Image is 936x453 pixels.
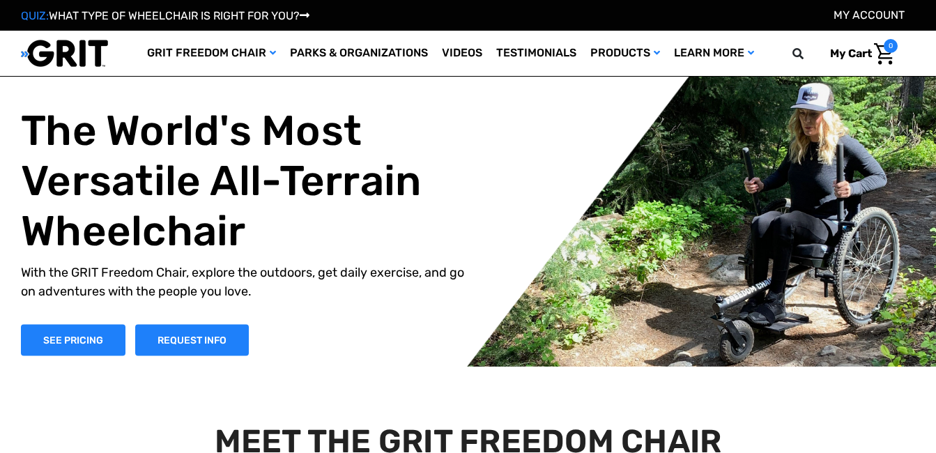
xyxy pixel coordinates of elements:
a: Videos [435,31,489,76]
p: With the GRIT Freedom Chair, explore the outdoors, get daily exercise, and go on adventures with ... [21,263,479,300]
input: Search [799,39,820,68]
a: QUIZ:WHAT TYPE OF WHEELCHAIR IS RIGHT FOR YOU? [21,9,309,22]
a: Parks & Organizations [283,31,435,76]
a: GRIT Freedom Chair [140,31,283,76]
img: GRIT All-Terrain Wheelchair and Mobility Equipment [21,39,108,68]
h1: The World's Most Versatile All-Terrain Wheelchair [21,105,479,256]
a: Learn More [667,31,761,76]
span: 0 [884,39,898,53]
img: Cart [874,43,894,65]
span: My Cart [830,47,872,60]
span: QUIZ: [21,9,49,22]
a: Slide number 1, Request Information [135,324,249,355]
a: Account [834,8,905,22]
a: Shop Now [21,324,125,355]
a: Products [583,31,667,76]
a: Testimonials [489,31,583,76]
a: Cart with 0 items [820,39,898,68]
